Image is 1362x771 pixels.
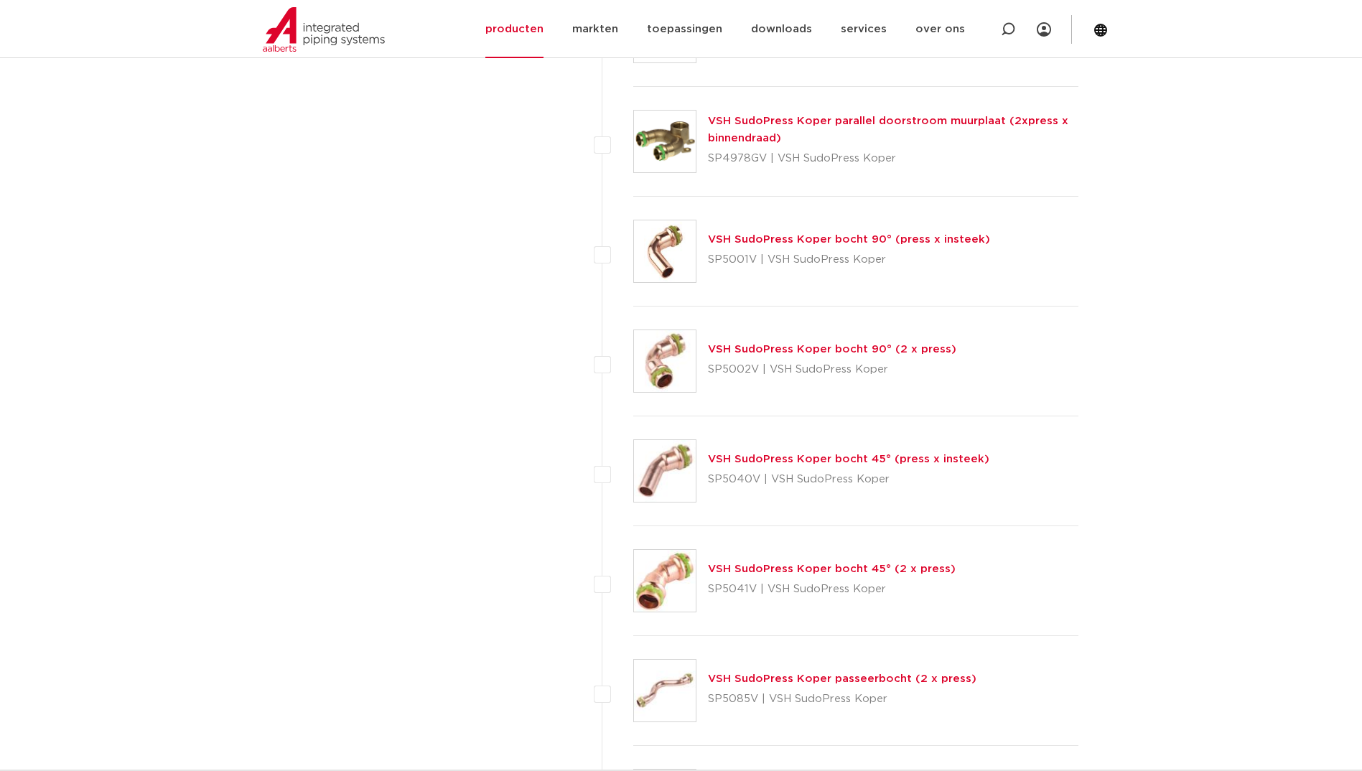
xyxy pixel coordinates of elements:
[708,234,990,245] a: VSH SudoPress Koper bocht 90° (press x insteek)
[634,220,696,282] img: Thumbnail for VSH SudoPress Koper bocht 90° (press x insteek)
[634,330,696,392] img: Thumbnail for VSH SudoPress Koper bocht 90° (2 x press)
[708,358,956,381] p: SP5002V | VSH SudoPress Koper
[634,660,696,721] img: Thumbnail for VSH SudoPress Koper passeerbocht (2 x press)
[634,440,696,502] img: Thumbnail for VSH SudoPress Koper bocht 45° (press x insteek)
[708,468,989,491] p: SP5040V | VSH SudoPress Koper
[708,344,956,355] a: VSH SudoPress Koper bocht 90° (2 x press)
[708,147,1079,170] p: SP4978GV | VSH SudoPress Koper
[708,116,1068,144] a: VSH SudoPress Koper parallel doorstroom muurplaat (2xpress x binnendraad)
[708,454,989,464] a: VSH SudoPress Koper bocht 45° (press x insteek)
[634,111,696,172] img: Thumbnail for VSH SudoPress Koper parallel doorstroom muurplaat (2xpress x binnendraad)
[708,564,956,574] a: VSH SudoPress Koper bocht 45° (2 x press)
[708,688,976,711] p: SP5085V | VSH SudoPress Koper
[708,673,976,684] a: VSH SudoPress Koper passeerbocht (2 x press)
[708,248,990,271] p: SP5001V | VSH SudoPress Koper
[708,578,956,601] p: SP5041V | VSH SudoPress Koper
[634,550,696,612] img: Thumbnail for VSH SudoPress Koper bocht 45° (2 x press)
